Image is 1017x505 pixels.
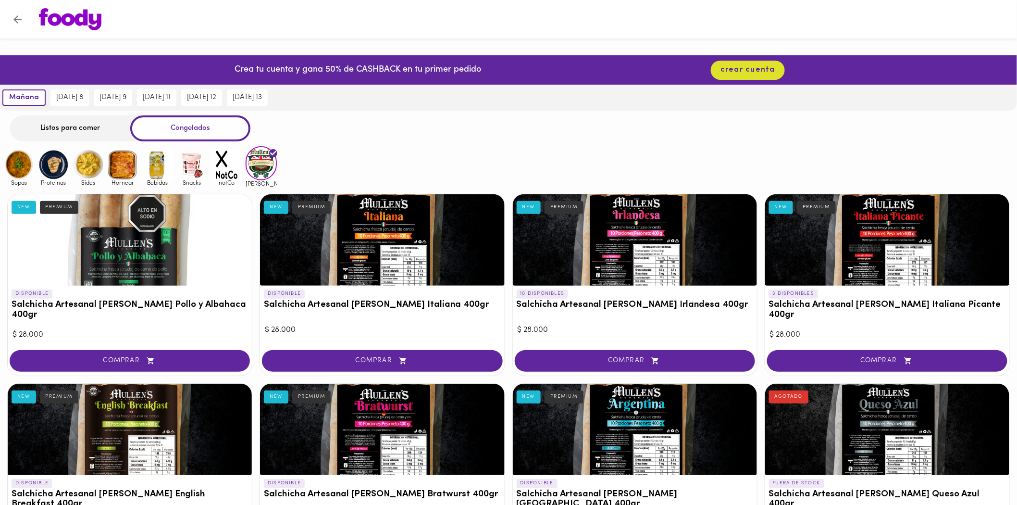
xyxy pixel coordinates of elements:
span: COMPRAR [779,357,995,365]
span: COMPRAR [22,357,238,365]
p: DISPONIBLE [517,479,558,488]
button: COMPRAR [10,350,250,372]
div: NEW [517,201,541,214]
span: Sides [73,179,104,186]
p: FUERA DE STOCK [769,479,824,488]
button: Volver [6,8,29,31]
img: Snacks [176,149,208,180]
div: $ 28.000 [770,329,1005,341]
div: NEW [769,201,794,214]
button: [DATE] 8 [50,89,89,106]
h3: Salchicha Artesanal [PERSON_NAME] Bratwurst 400gr [264,490,500,500]
div: NEW [12,201,36,214]
div: PREMIUM [292,391,331,403]
div: Salchicha Artesanal Mullens Bratwurst 400gr [260,384,504,475]
span: [PERSON_NAME] [246,180,277,187]
div: PREMIUM [545,391,583,403]
span: [DATE] 11 [143,93,171,102]
div: PREMIUM [797,201,836,214]
div: $ 28.000 [518,325,752,336]
h3: Salchicha Artesanal [PERSON_NAME] Pollo y Albahaca 400gr [12,300,248,320]
span: [DATE] 8 [56,93,83,102]
img: mullens [246,146,277,180]
img: Proteinas [38,149,69,180]
span: COMPRAR [527,357,743,365]
img: Hornear [107,149,138,180]
div: NEW [264,391,288,403]
span: [DATE] 13 [233,93,262,102]
div: PREMIUM [292,201,331,214]
span: [DATE] 12 [187,93,216,102]
div: $ 28.000 [265,325,499,336]
span: [DATE] 9 [99,93,126,102]
img: Bebidas [142,149,173,180]
div: AGOTADO [769,391,809,403]
span: Sopas [3,179,35,186]
div: Salchicha Artesanal Mullens Italiana 400gr [260,194,504,286]
p: DISPONIBLE [12,290,52,298]
img: notCo [211,149,242,180]
div: PREMIUM [40,391,79,403]
span: Proteinas [38,179,69,186]
button: [DATE] 13 [227,89,268,106]
span: Bebidas [142,179,173,186]
h3: Salchicha Artesanal [PERSON_NAME] Italiana Picante 400gr [769,300,1005,320]
div: Salchicha Artesanal Mullens Irlandesa 400gr [513,194,757,286]
p: DISPONIBLE [264,479,305,488]
img: Sopas [3,149,35,180]
p: DISPONIBLE [264,290,305,298]
button: COMPRAR [262,350,502,372]
span: notCo [211,179,242,186]
div: PREMIUM [545,201,583,214]
button: [DATE] 9 [94,89,132,106]
div: Salchicha Artesanal Mullens Pollo y Albahaca 400gr [8,194,252,286]
span: mañana [9,93,39,102]
p: DISPONIBLE [12,479,52,488]
span: Hornear [107,179,138,186]
button: crear cuenta [711,61,785,79]
div: NEW [517,391,541,403]
button: mañana [2,89,46,106]
span: Snacks [176,179,208,186]
div: NEW [12,391,36,403]
h3: Salchicha Artesanal [PERSON_NAME] Italiana 400gr [264,300,500,310]
button: [DATE] 12 [181,89,222,106]
button: COMPRAR [515,350,755,372]
span: COMPRAR [274,357,490,365]
div: Salchicha Artesanal Mullens Argentina 400gr [513,384,757,475]
div: PREMIUM [40,201,79,214]
img: Sides [73,149,104,180]
div: Salchicha Artesanal Mullens English Breakfast 400gr [8,384,252,475]
img: logo.png [39,8,101,30]
span: crear cuenta [720,65,775,75]
button: [DATE] 11 [137,89,176,106]
div: Salchicha Artesanal Mullens Italiana Picante 400gr [765,194,1009,286]
p: 10 DISPONIBLES [517,290,569,298]
p: 3 DISPONIBLES [769,290,819,298]
div: Listos para comer [10,115,130,141]
h3: Salchicha Artesanal [PERSON_NAME] Irlandesa 400gr [517,300,753,310]
div: NEW [264,201,288,214]
div: Congelados [130,115,250,141]
div: Salchicha Artesanal Mullens Queso Azul 400gr [765,384,1009,475]
button: COMPRAR [767,350,1007,372]
div: $ 28.000 [12,329,247,341]
p: Crea tu cuenta y gana 50% de CASHBACK en tu primer pedido [235,64,481,76]
iframe: Messagebird Livechat Widget [961,449,1007,495]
